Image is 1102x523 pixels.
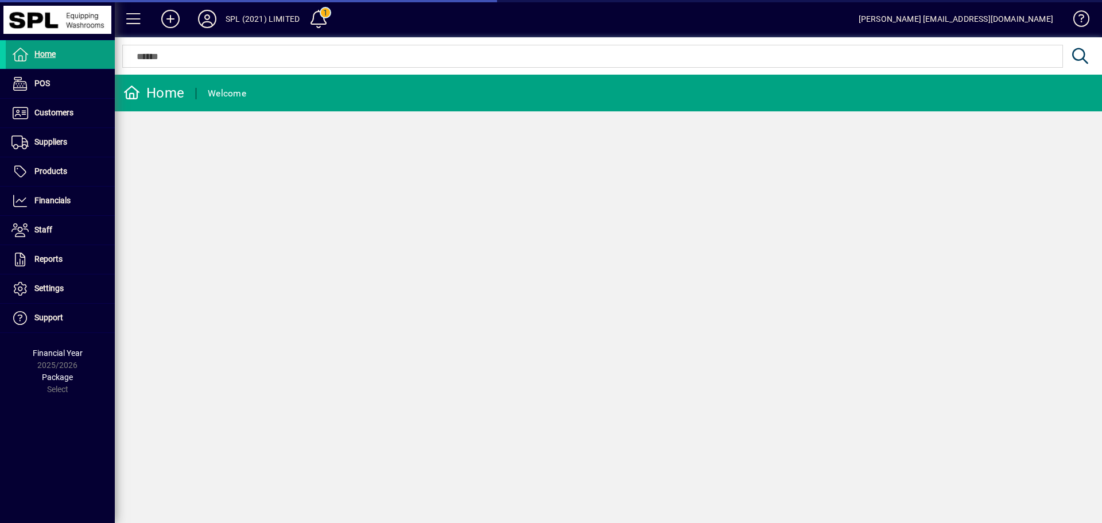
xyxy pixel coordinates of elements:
a: Settings [6,274,115,303]
span: Reports [34,254,63,264]
span: Support [34,313,63,322]
a: Products [6,157,115,186]
a: POS [6,69,115,98]
span: POS [34,79,50,88]
div: Home [123,84,184,102]
span: Products [34,166,67,176]
a: Support [6,304,115,332]
button: Profile [189,9,226,29]
span: Home [34,49,56,59]
span: Customers [34,108,73,117]
span: Staff [34,225,52,234]
span: Suppliers [34,137,67,146]
a: Suppliers [6,128,115,157]
a: Financials [6,187,115,215]
a: Reports [6,245,115,274]
span: Financial Year [33,348,83,358]
a: Knowledge Base [1065,2,1088,40]
div: Welcome [208,84,246,103]
a: Staff [6,216,115,245]
button: Add [152,9,189,29]
a: Customers [6,99,115,127]
div: [PERSON_NAME] [EMAIL_ADDRESS][DOMAIN_NAME] [859,10,1053,28]
div: SPL (2021) LIMITED [226,10,300,28]
span: Package [42,373,73,382]
span: Financials [34,196,71,205]
span: Settings [34,284,64,293]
